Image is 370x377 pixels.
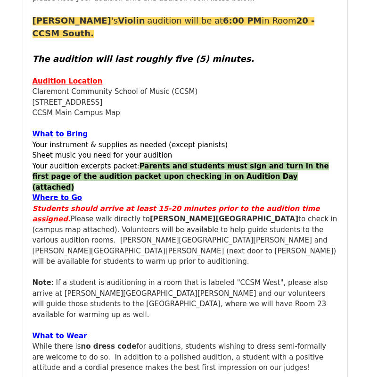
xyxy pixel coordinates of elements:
span: in Room [262,16,296,25]
font: Where to Go [33,193,82,202]
b: 6:00 PM [223,16,262,25]
b: Note [33,278,51,287]
div: Claremont Community School of Music (CCSM) [STREET_ADDRESS] CCSM Main Campus Map [33,65,338,140]
font: What to Bring [33,130,88,138]
b: no dress code [81,342,137,351]
b: Violin [118,16,145,25]
font: Sheet music you need for your audition [33,151,173,159]
font: Your audition excerpts packet: [33,162,329,192]
font: Students should arrive at least 15-20 minutes prior to the audition time assigned. [33,204,320,224]
b: Audition Location [33,77,103,85]
font: The audition will last roughly five (5) minutes. [33,54,255,64]
font: 's [33,16,145,25]
font: What to Wear [33,332,87,340]
b: [PERSON_NAME][GEOGRAPHIC_DATA] [150,215,298,223]
span: audition will be at [147,16,223,25]
b: [PERSON_NAME] [33,16,111,25]
iframe: Chat Widget [323,332,370,377]
font: Your instrument & supplies as needed (except pianists) [33,141,228,149]
b: Parents and students must sign and turn in the first page of the audition packet upon checking in... [33,162,329,192]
